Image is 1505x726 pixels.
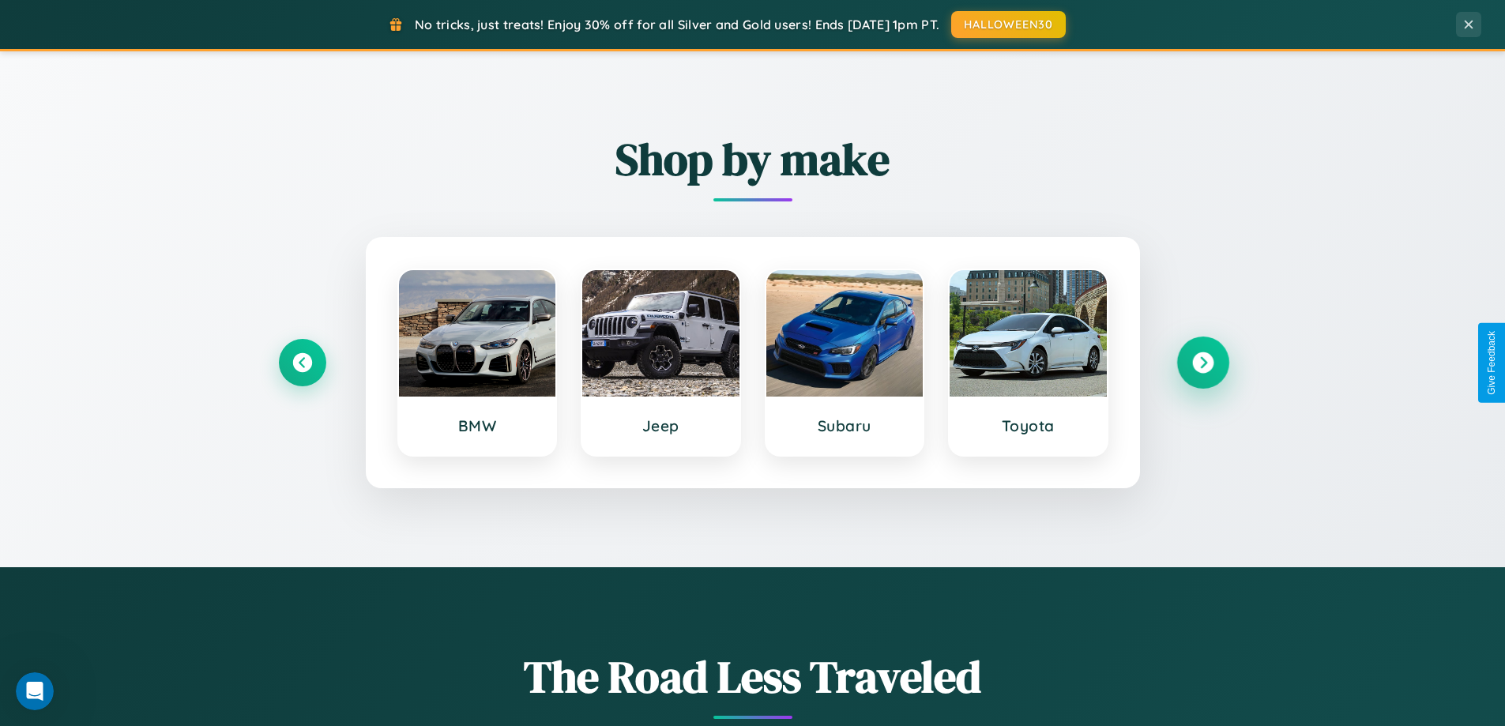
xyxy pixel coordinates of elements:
div: Give Feedback [1486,331,1497,395]
h3: BMW [415,416,540,435]
h1: The Road Less Traveled [279,646,1227,707]
span: No tricks, just treats! Enjoy 30% off for all Silver and Gold users! Ends [DATE] 1pm PT. [415,17,939,32]
iframe: Intercom live chat [16,672,54,710]
h3: Jeep [598,416,724,435]
h2: Shop by make [279,129,1227,190]
button: HALLOWEEN30 [951,11,1066,38]
h3: Toyota [965,416,1091,435]
h3: Subaru [782,416,908,435]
